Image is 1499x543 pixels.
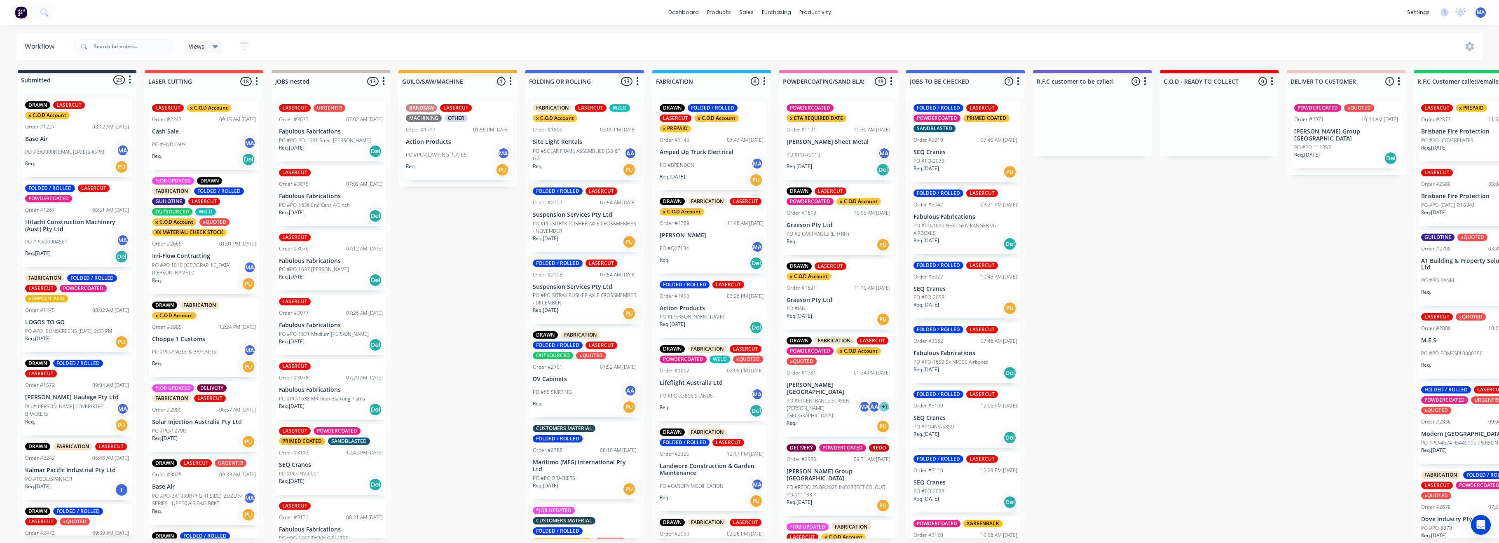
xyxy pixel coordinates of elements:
div: Del [876,163,890,176]
div: FOLDED / ROLLEDLASERCUTOrder #308207:46 AM [DATE]Fabulous FabricationsPO #PO-1652 5x NP300 Airbox... [910,323,1021,383]
span: MA [1477,9,1485,16]
div: DRAWN [152,302,177,309]
div: POWDERCOATED [787,104,834,112]
div: SANDBLASTED [913,125,956,132]
div: Del [1384,152,1397,165]
p: Req. [DATE] [1421,144,1447,152]
div: Order #3027 [913,273,943,281]
div: MA [244,261,256,274]
div: FOLDED / ROLLED [25,185,75,192]
div: 07:02 AM [DATE] [346,116,383,123]
p: PO #PO- COVERPLATES [1421,137,1473,144]
div: xQUOTED [1344,104,1374,112]
p: PO #[PERSON_NAME] [DATE] [660,313,724,321]
p: Req. [DATE] [913,237,939,244]
p: Fabulous Fabrications [279,193,383,200]
div: FOLDED / ROLLEDLASERCUTOrder #145003:26 PM [DATE]Action ProductsPO #[PERSON_NAME] [DATE]Req.[DATE... [656,278,767,338]
div: DRAWN [660,345,685,353]
div: FABRICATION [533,104,572,112]
div: LASERCUT [440,104,472,112]
p: Fabulous Fabrications [279,257,383,264]
div: LASERCUT [815,262,846,270]
p: Req. [DATE] [279,273,304,281]
div: Order #1450 [660,293,689,300]
div: 07:26 AM [DATE] [346,309,383,317]
div: FABRICATION [688,345,727,353]
div: LASERCUT [966,326,998,333]
div: LASERCUT [78,185,110,192]
p: PO #PO-2033 [913,157,944,165]
input: Search for orders... [94,38,176,55]
div: 07:54 AM [DATE] [600,199,637,206]
div: Del [369,338,382,351]
div: FOLDED / ROLLEDLASERCUTOrder #302710:43 AM [DATE]SEQ CranesPO #PO-2058Req.[DATE]PU [910,258,1021,319]
div: LASERCUT [53,101,85,109]
p: Amped Up Truck Electrical [660,149,764,156]
div: MA [117,234,129,246]
div: PU [876,238,890,251]
div: DRAWNLASERCUTPOWDERCOATEDx C.O.D AccountOrder #161910:55 AM [DATE]Graeson Pty LtdPO #2 CAR PANELS... [783,184,894,255]
div: PU [623,235,636,248]
p: PO #PO-00904561 [25,238,68,246]
div: LASERCUTOrder #307607:12 AM [DATE]Fabulous FabricationsPO #PO-1637 [PERSON_NAME]Req.[DATE]Del [276,230,386,291]
div: LASERCUTOrder #307507:09 AM [DATE]Fabulous FabricationsPO #PO-1636 End Caps 4/5InchReq.[DATE]Del [276,166,386,226]
div: BANDSAW [406,104,437,112]
div: Order #2800 [1421,325,1451,332]
div: LASERCUT [279,298,311,305]
div: LASERCUT [966,104,998,112]
div: POWDERCOATED [1294,104,1341,112]
div: *JOB UPDATEDDRAWNFABRICATIONFOLDED / ROLLEDGUILOTINELASERCUTOUTSOURCEDWELDx C.O.D AccountxQUOTEDX... [149,174,259,294]
div: OUTSOURCED [152,208,192,215]
div: Order #2919 [913,136,943,144]
p: Req. [DATE] [913,301,939,309]
div: LASERCUT [279,104,311,112]
p: Req. [152,152,162,160]
div: MA [117,144,129,157]
div: 08:12 AM [DATE] [92,123,129,131]
div: FABRICATIONLASERCUTWELDx C.O.D AccountOrder #180602:09 PM [DATE]Site Light RentalsPO #SOLAR FRAME... [529,101,640,180]
p: Req. [DATE] [660,173,685,180]
p: PO #PO-[DATE] 7:18 AM [1421,201,1474,209]
div: PU [496,163,509,176]
p: Action Products [660,305,764,312]
div: *JOB UPDATED [152,177,194,185]
p: Site Light Rentals [533,138,637,145]
div: MA [878,147,890,159]
div: FOLDED / ROLLED [913,190,963,197]
p: Fabulous Fabrications [913,213,1017,220]
div: PU [623,307,636,320]
div: DRAWNFOLDED / ROLLEDLASERCUTx C.O.D Accountx PREPAIDOrder #114007:43 AM [DATE]Amped Up Truck Elec... [656,101,767,190]
p: PO #PO-1600 NEXT GEN RANGER V6 AIRBOXES [913,222,1017,237]
div: x C.O.D Account [533,115,577,122]
div: 10:44 AM [DATE] [1361,116,1398,123]
p: Req. [660,256,670,264]
div: 01:55 PM [DATE] [473,126,510,133]
div: Order #2247 [152,116,182,123]
p: PO #PO-SITRAK PUSHER AXLE CROSSMEMBER - DECEMBER [533,292,637,307]
p: [PERSON_NAME] [660,232,764,239]
div: LASERCUTURGENT!!!!Order #307307:02 AM [DATE]Fabulous FabricationsPO #PO-PO-1631 Small [PERSON_NAM... [276,101,386,161]
span: Views [189,42,204,51]
p: Req. [DATE] [787,163,812,170]
div: PU [115,335,128,349]
div: x C.O.D Account [836,347,881,355]
div: LASERCUT [712,281,744,288]
div: FABRICATIONFOLDED / ROLLEDLASERCUTPOWDERCOATEDxDEPOSIT PAIDOrder #147508:02 AM [DATE]LOGOS TO GOP... [22,271,132,352]
div: Order #2708 [1421,245,1451,253]
p: PO #PO-1631 Medium [PERSON_NAME] [279,330,369,338]
div: Order #1191 [787,126,816,133]
div: FABRICATION [180,302,219,309]
div: 07:45 AM [DATE] [981,136,1017,144]
p: Graeson Pty Ltd [787,297,890,304]
img: Factory [15,6,27,19]
div: POWDERCOATED [913,115,960,122]
div: FOLDED / ROLLED [533,187,583,195]
p: Req. [DATE] [279,209,304,216]
div: BANDSAWLASERCUTMACHININGOTHEROrder #171701:55 PM [DATE]Action ProductsPO #PO-CLAMPING PLATESMAReq.PU [403,101,513,180]
div: PU [876,313,890,326]
div: LASERCUT [586,187,617,195]
p: Req. [DATE] [787,312,812,320]
div: x C.O.D Account [187,104,231,112]
p: PO #PO-111353 [1294,144,1331,151]
div: POWDERCOATED [60,285,107,292]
